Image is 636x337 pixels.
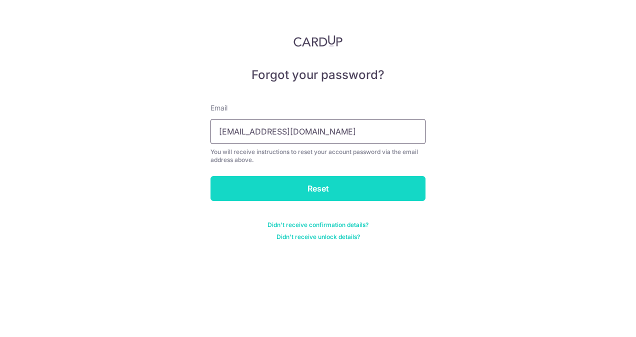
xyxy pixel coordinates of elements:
input: Enter your Email [210,119,425,144]
input: Reset [210,176,425,201]
h5: Forgot your password? [210,67,425,83]
img: CardUp Logo [293,35,342,47]
label: Email [210,103,227,113]
div: You will receive instructions to reset your account password via the email address above. [210,148,425,164]
a: Didn't receive unlock details? [276,233,360,241]
a: Didn't receive confirmation details? [267,221,368,229]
